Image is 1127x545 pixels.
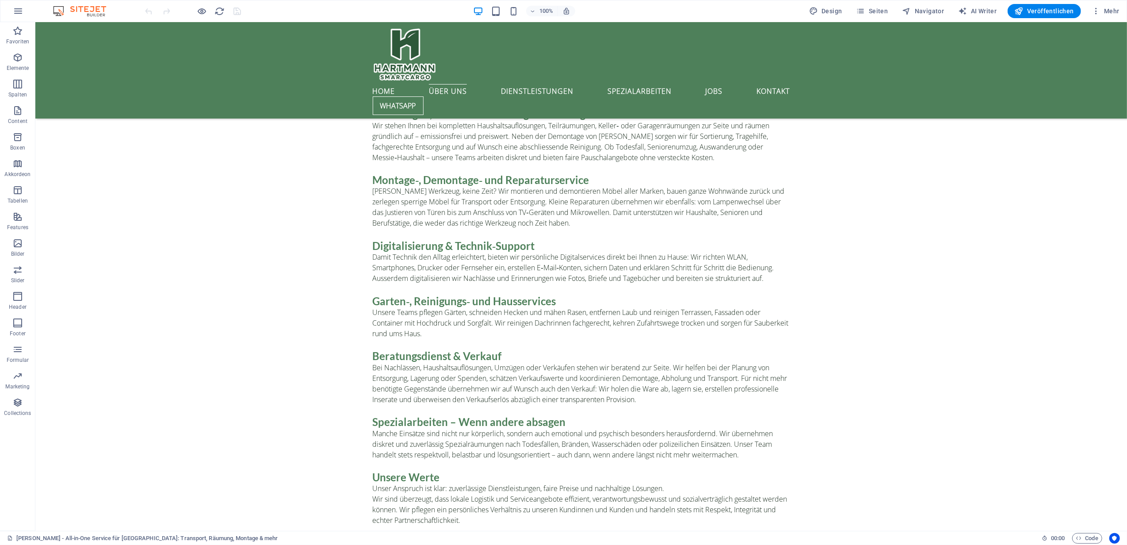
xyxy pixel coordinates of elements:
[11,277,25,284] p: Slider
[8,197,28,204] p: Tabellen
[215,6,225,16] i: Seite neu laden
[4,171,31,178] p: Akkordeon
[899,4,948,18] button: Navigator
[1109,533,1120,544] button: Usercentrics
[11,250,25,257] p: Bilder
[214,6,225,16] button: reload
[8,118,27,125] p: Content
[1015,7,1074,15] span: Veröffentlichen
[959,7,997,15] span: AI Writer
[856,7,888,15] span: Seiten
[7,224,28,231] p: Features
[526,6,558,16] button: 100%
[8,91,27,98] p: Spalten
[1092,7,1119,15] span: Mehr
[9,303,27,311] p: Header
[7,65,29,72] p: Elemente
[955,4,1001,18] button: AI Writer
[10,144,25,151] p: Boxen
[1076,533,1098,544] span: Code
[5,383,30,390] p: Marketing
[806,4,846,18] button: Design
[1008,4,1081,18] button: Veröffentlichen
[809,7,842,15] span: Design
[902,7,944,15] span: Navigator
[4,410,31,417] p: Collections
[7,533,278,544] a: Klick, um Auswahl aufzuheben. Doppelklick öffnet Seitenverwaltung
[1042,533,1065,544] h6: Session-Zeit
[562,7,570,15] i: Bei Größenänderung Zoomstufe automatisch an das gewählte Gerät anpassen.
[539,6,554,16] h6: 100%
[1072,533,1102,544] button: Code
[853,4,892,18] button: Seiten
[806,4,846,18] div: Design (Strg+Alt+Y)
[1057,535,1058,541] span: :
[197,6,207,16] button: Klicke hier, um den Vorschau-Modus zu verlassen
[10,330,26,337] p: Footer
[1051,533,1065,544] span: 00 00
[7,357,29,364] p: Formular
[6,38,29,45] p: Favoriten
[51,6,117,16] img: Editor Logo
[1088,4,1123,18] button: Mehr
